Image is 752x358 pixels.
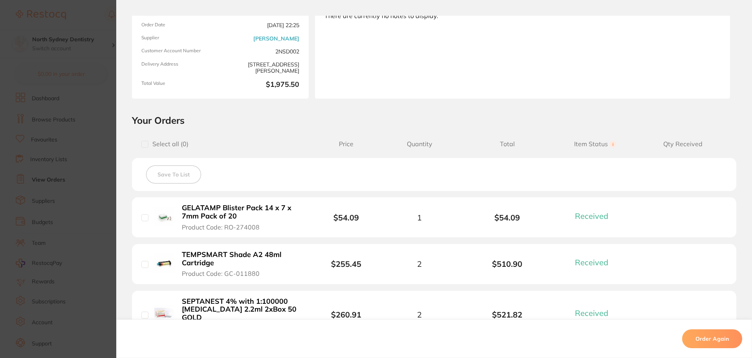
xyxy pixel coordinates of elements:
[463,213,551,222] b: $54.09
[141,61,217,74] span: Delivery Address
[573,211,618,221] button: Received
[324,12,721,19] div: There are currently no notes to display.
[154,305,174,324] img: SEPTANEST 4% with 1:100000 adrenalin 2.2ml 2xBox 50 GOLD
[179,250,306,278] button: TEMPSMART Shade A2 48ml Cartridge Product Code: GC-011880
[639,140,727,148] span: Qty Received
[179,297,306,332] button: SEPTANEST 4% with 1:100000 [MEDICAL_DATA] 2.2ml 2xBox 50 GOLD Product Code: SP-4090-100
[141,35,217,42] span: Supplier
[375,140,463,148] span: Quantity
[333,213,359,222] b: $54.09
[417,310,422,319] span: 2
[182,251,303,267] b: TEMPSMART Shade A2 48ml Cartridge
[331,310,361,319] b: $260.91
[223,22,299,29] span: [DATE] 22:25
[463,259,551,268] b: $510.90
[551,140,639,148] span: Item Status
[575,257,608,267] span: Received
[154,253,174,273] img: TEMPSMART Shade A2 48ml Cartridge
[317,140,375,148] span: Price
[146,165,201,184] button: Save To List
[463,310,551,319] b: $521.82
[223,48,299,55] span: 2NSD002
[575,211,608,221] span: Received
[141,22,217,29] span: Order Date
[575,308,608,318] span: Received
[132,114,736,126] h2: Your Orders
[182,297,303,322] b: SEPTANEST 4% with 1:100000 [MEDICAL_DATA] 2.2ml 2xBox 50 GOLD
[223,61,299,74] span: [STREET_ADDRESS][PERSON_NAME]
[148,140,188,148] span: Select all ( 0 )
[182,270,260,277] span: Product Code: GC-011880
[573,308,618,318] button: Received
[463,140,551,148] span: Total
[154,207,174,226] img: GELATAMP Blister Pack 14 x 7 x 7mm Pack of 20
[253,35,299,42] a: [PERSON_NAME]
[179,204,306,231] button: GELATAMP Blister Pack 14 x 7 x 7mm Pack of 20 Product Code: RO-274008
[417,259,422,268] span: 2
[682,329,742,348] button: Order Again
[182,204,303,220] b: GELATAMP Blister Pack 14 x 7 x 7mm Pack of 20
[331,259,361,269] b: $255.45
[141,48,217,55] span: Customer Account Number
[182,224,260,231] span: Product Code: RO-274008
[417,213,422,222] span: 1
[141,81,217,89] span: Total Value
[573,257,618,267] button: Received
[223,81,299,89] b: $1,975.50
